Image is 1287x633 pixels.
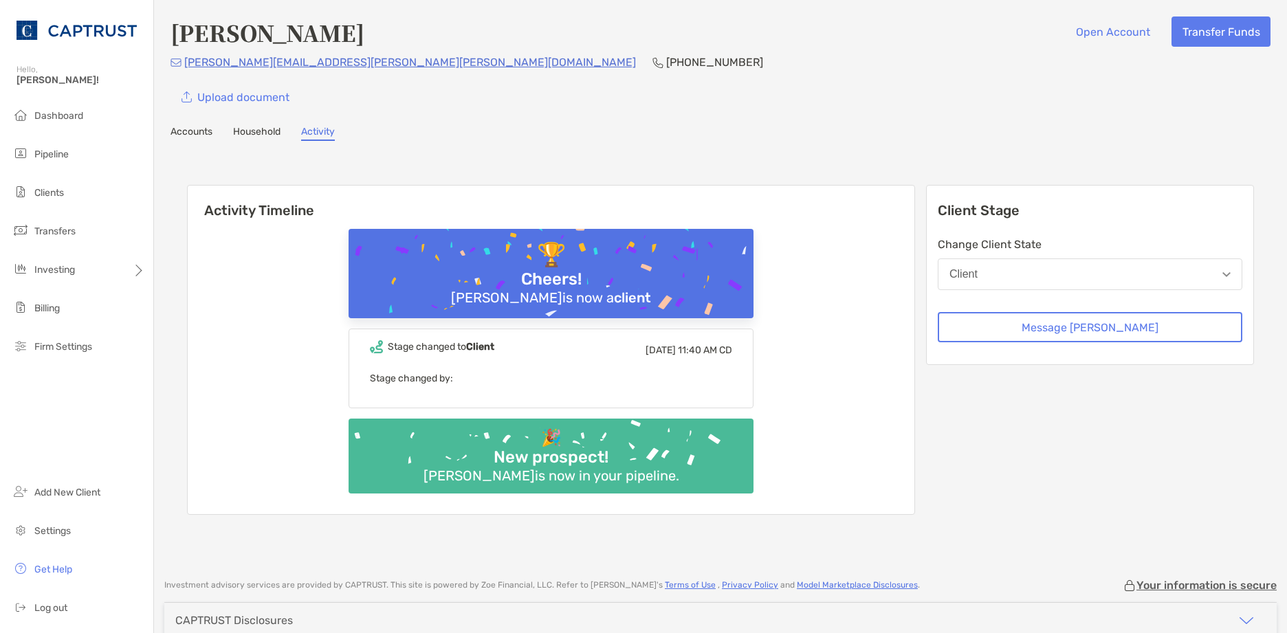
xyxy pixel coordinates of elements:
[531,241,571,269] div: 🏆
[678,344,732,356] span: 11:40 AM CD
[1222,272,1231,277] img: Open dropdown arrow
[938,236,1242,253] p: Change Client State
[938,258,1242,290] button: Client
[170,58,181,67] img: Email Icon
[34,525,71,537] span: Settings
[938,202,1242,219] p: Client Stage
[445,289,657,306] div: [PERSON_NAME] is now a
[301,126,335,141] a: Activity
[170,82,300,112] a: Upload document
[34,564,72,575] span: Get Help
[34,264,75,276] span: Investing
[797,580,918,590] a: Model Marketplace Disclosures
[170,16,364,48] h4: [PERSON_NAME]
[516,269,587,289] div: Cheers!
[1238,612,1255,629] img: icon arrow
[12,522,29,538] img: settings icon
[722,580,778,590] a: Privacy Policy
[34,341,92,353] span: Firm Settings
[12,145,29,162] img: pipeline icon
[233,126,280,141] a: Household
[34,487,100,498] span: Add New Client
[12,107,29,123] img: dashboard icon
[175,614,293,627] div: CAPTRUST Disclosures
[466,341,494,353] b: Client
[614,289,651,306] b: client
[1171,16,1270,47] button: Transfer Funds
[646,344,676,356] span: [DATE]
[34,225,76,237] span: Transfers
[34,302,60,314] span: Billing
[349,419,753,482] img: Confetti
[665,580,716,590] a: Terms of Use
[12,599,29,615] img: logout icon
[666,54,763,71] p: [PHONE_NUMBER]
[949,268,978,280] div: Client
[12,483,29,500] img: add_new_client icon
[188,186,914,219] h6: Activity Timeline
[34,602,67,614] span: Log out
[34,148,69,160] span: Pipeline
[16,74,145,86] span: [PERSON_NAME]!
[12,560,29,577] img: get-help icon
[388,341,494,353] div: Stage changed to
[181,91,192,103] img: button icon
[12,222,29,238] img: transfers icon
[536,428,567,448] div: 🎉
[34,110,83,122] span: Dashboard
[370,370,732,387] p: Stage changed by:
[1136,579,1277,592] p: Your information is secure
[12,184,29,200] img: clients icon
[652,57,663,68] img: Phone Icon
[164,580,920,590] p: Investment advisory services are provided by CAPTRUST . This site is powered by Zoe Financial, LL...
[370,340,383,353] img: Event icon
[488,447,614,467] div: New prospect!
[12,337,29,354] img: firm-settings icon
[12,299,29,315] img: billing icon
[34,187,64,199] span: Clients
[184,54,636,71] p: [PERSON_NAME][EMAIL_ADDRESS][PERSON_NAME][PERSON_NAME][DOMAIN_NAME]
[938,312,1242,342] button: Message [PERSON_NAME]
[1065,16,1160,47] button: Open Account
[16,5,137,55] img: CAPTRUST Logo
[418,467,685,484] div: [PERSON_NAME] is now in your pipeline.
[349,229,753,348] img: Confetti
[12,260,29,277] img: investing icon
[170,126,212,141] a: Accounts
